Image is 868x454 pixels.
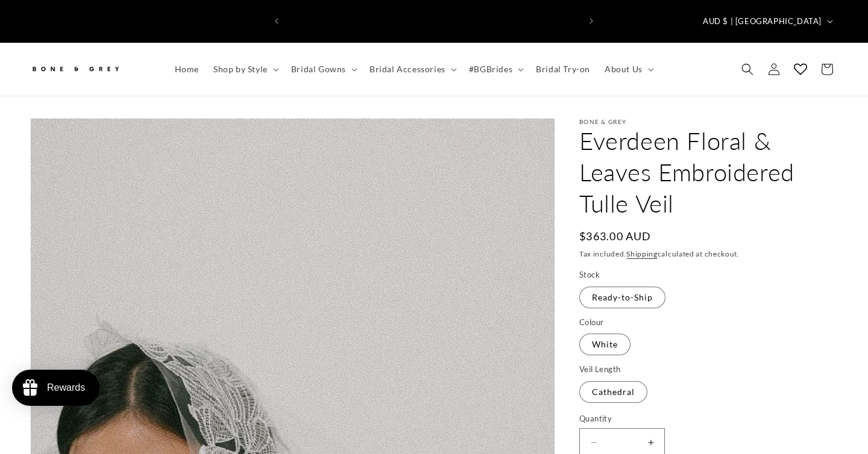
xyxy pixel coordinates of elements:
span: #BGBrides [469,64,512,75]
summary: Bridal Accessories [362,57,462,82]
summary: About Us [597,57,659,82]
img: Bone and Grey Bridal [30,59,121,79]
span: $363.00 AUD [579,228,651,244]
label: Ready-to-Ship [579,287,665,308]
legend: Colour [579,317,605,329]
span: AUD $ | [GEOGRAPHIC_DATA] [703,16,822,28]
span: Bridal Try-on [536,64,590,75]
summary: Search [734,56,761,82]
h1: Everdeen Floral & Leaves Embroidered Tulle Veil [579,125,838,219]
legend: Stock [579,269,601,281]
legend: Veil Length [579,364,621,376]
button: Next announcement [578,10,605,33]
span: Shop by Style [213,64,268,75]
p: Bone & Grey [579,118,838,125]
label: Cathedral [579,381,647,403]
a: Bridal Try-on [529,57,597,82]
a: Home [168,57,206,82]
span: Home [175,64,199,75]
button: Previous announcement [263,10,290,33]
summary: Bridal Gowns [284,57,362,82]
a: Bone and Grey Bridal [26,55,156,84]
div: Rewards [47,382,85,393]
label: White [579,334,631,355]
a: Shipping [626,249,658,258]
span: About Us [605,64,643,75]
div: Tax included. calculated at checkout. [579,248,838,260]
summary: Shop by Style [206,57,284,82]
span: Bridal Accessories [370,64,445,75]
span: Bridal Gowns [291,64,346,75]
button: AUD $ | [GEOGRAPHIC_DATA] [696,10,838,33]
label: Quantity [579,413,838,425]
summary: #BGBrides [462,57,529,82]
